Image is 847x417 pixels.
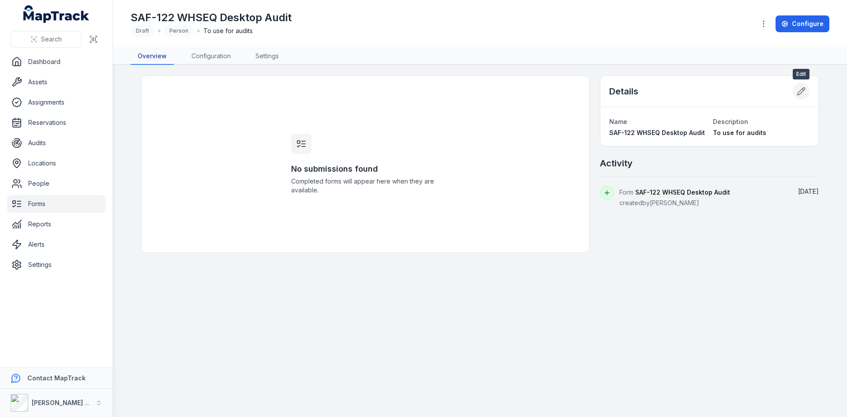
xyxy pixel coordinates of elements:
div: Person [164,25,194,37]
span: Completed forms will appear here when they are available. [291,177,439,195]
a: Settings [7,256,105,274]
a: Forms [7,195,105,213]
a: Dashboard [7,53,105,71]
span: Description [713,118,748,125]
h2: Activity [600,157,633,169]
h3: No submissions found [291,163,439,175]
span: Edit [793,69,810,79]
span: To use for audits [203,26,253,35]
a: Audits [7,134,105,152]
a: MapTrack [23,5,90,23]
a: Reservations [7,114,105,131]
span: Search [41,35,62,44]
h1: SAF-122 WHSEQ Desktop Audit [131,11,292,25]
h2: Details [609,85,638,98]
a: Locations [7,154,105,172]
span: To use for audits [713,129,766,136]
button: Search [11,31,82,48]
a: Configuration [184,48,238,65]
a: Assets [7,73,105,91]
a: Reports [7,215,105,233]
div: Draft [131,25,154,37]
a: Configure [776,15,829,32]
span: SAF-122 WHSEQ Desktop Audit [609,129,705,136]
a: Assignments [7,94,105,111]
time: 9/11/2025, 5:03:15 PM [798,188,819,195]
a: Overview [131,48,174,65]
strong: Contact MapTrack [27,374,86,382]
span: Form created by [PERSON_NAME] [619,188,730,207]
span: [DATE] [798,188,819,195]
span: SAF-122 WHSEQ Desktop Audit [635,188,730,196]
a: People [7,175,105,192]
a: Settings [248,48,286,65]
span: Name [609,118,627,125]
strong: [PERSON_NAME] Group [32,399,104,406]
a: Alerts [7,236,105,253]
